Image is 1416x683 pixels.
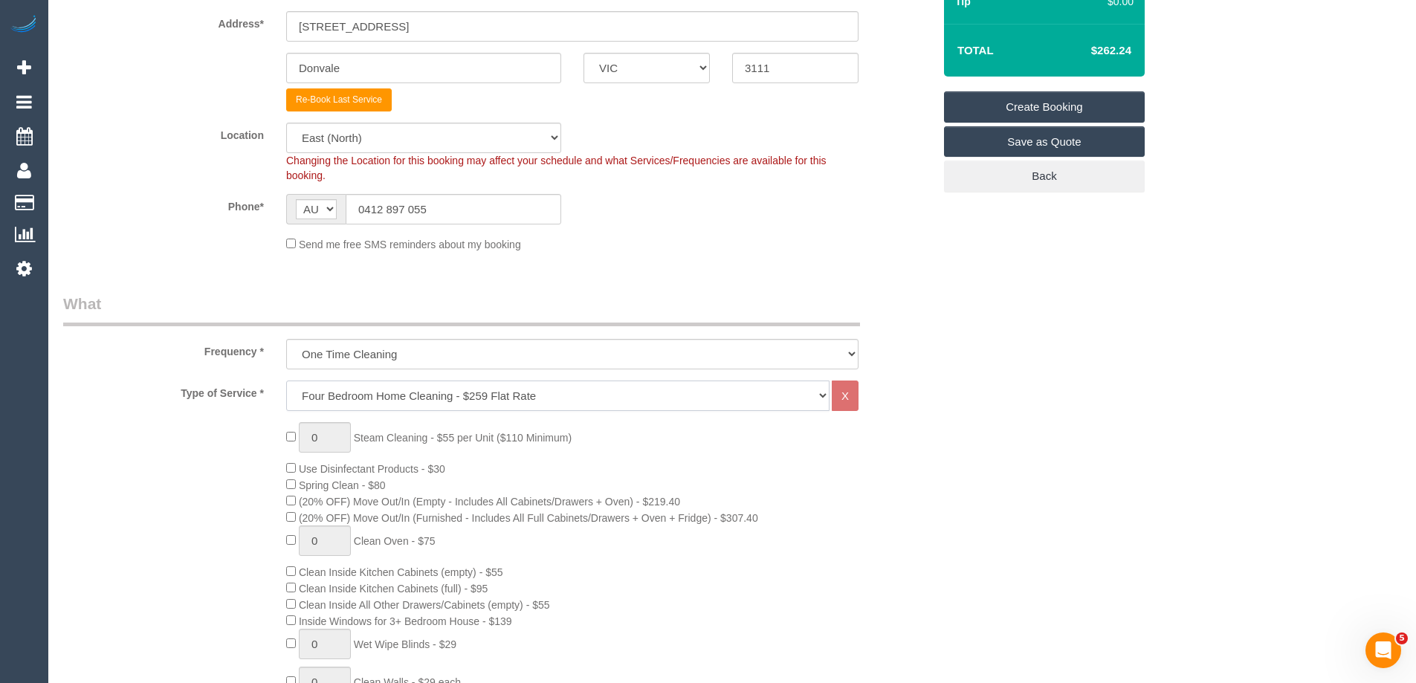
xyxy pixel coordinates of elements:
span: (20% OFF) Move Out/In (Furnished - Includes All Full Cabinets/Drawers + Oven + Fridge) - $307.40 [299,512,758,524]
strong: Total [957,44,994,56]
span: Use Disinfectant Products - $30 [299,463,445,475]
span: Spring Clean - $80 [299,479,386,491]
label: Address* [52,11,275,31]
span: Inside Windows for 3+ Bedroom House - $139 [299,615,512,627]
a: Create Booking [944,91,1145,123]
input: Post Code* [732,53,859,83]
label: Type of Service * [52,381,275,401]
span: Wet Wipe Blinds - $29 [354,638,456,650]
a: Save as Quote [944,126,1145,158]
a: Back [944,161,1145,192]
span: Clean Oven - $75 [354,535,436,547]
button: Re-Book Last Service [286,88,392,111]
label: Frequency * [52,339,275,359]
label: Phone* [52,194,275,214]
span: (20% OFF) Move Out/In (Empty - Includes All Cabinets/Drawers + Oven) - $219.40 [299,496,680,508]
label: Location [52,123,275,143]
input: Phone* [346,194,561,224]
span: Steam Cleaning - $55 per Unit ($110 Minimum) [354,432,572,444]
span: Send me free SMS reminders about my booking [299,239,521,250]
input: Suburb* [286,53,561,83]
span: Clean Inside Kitchen Cabinets (empty) - $55 [299,566,503,578]
img: Automaid Logo [9,15,39,36]
h4: $262.24 [1047,45,1131,57]
iframe: Intercom live chat [1365,632,1401,668]
span: Clean Inside Kitchen Cabinets (full) - $95 [299,583,488,595]
span: Changing the Location for this booking may affect your schedule and what Services/Frequencies are... [286,155,827,181]
span: Clean Inside All Other Drawers/Cabinets (empty) - $55 [299,599,550,611]
legend: What [63,293,860,326]
span: 5 [1396,632,1408,644]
